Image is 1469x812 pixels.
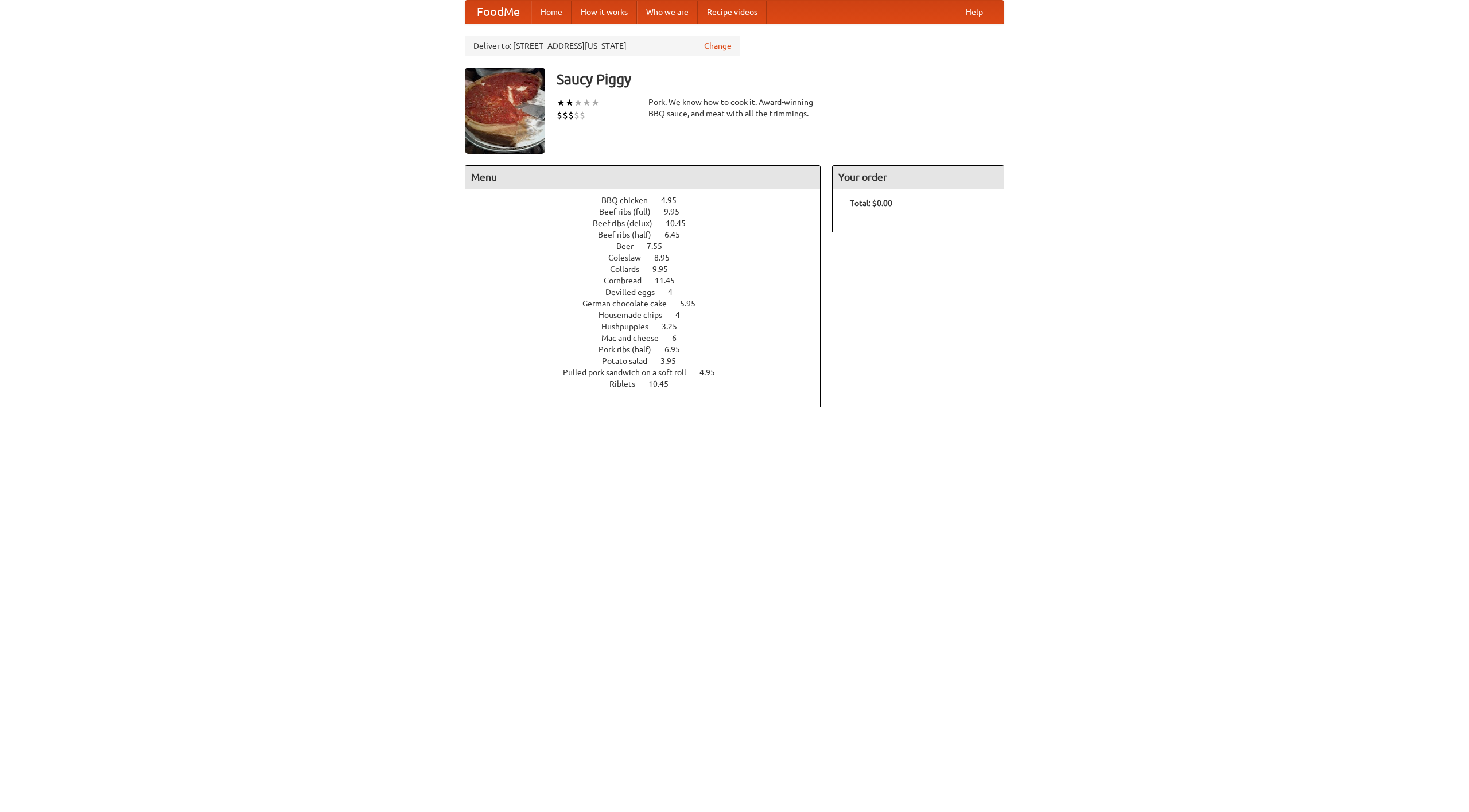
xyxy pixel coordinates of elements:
span: 4.95 [661,196,688,205]
span: Collards [610,265,651,274]
a: Home [531,1,572,24]
span: 3.95 [660,356,687,366]
li: ★ [574,96,582,109]
h3: Saucy Piggy [557,68,1004,91]
a: Potato salad 3.95 [602,356,697,366]
span: Potato salad [602,356,659,366]
span: 4.95 [699,368,726,377]
span: 3.25 [662,322,689,331]
h4: Menu [465,166,820,189]
span: 10.45 [648,379,680,388]
a: Beef ribs (full) 9.95 [599,207,701,216]
li: $ [580,109,585,122]
span: 5.95 [680,299,707,308]
li: $ [557,109,562,122]
li: $ [574,109,580,122]
span: 8.95 [654,253,681,262]
a: BBQ chicken 4.95 [601,196,698,205]
span: 4 [675,310,691,320]
a: Help [957,1,992,24]
span: 10.45 [666,219,697,228]
a: Collards 9.95 [610,265,689,274]
span: Pork ribs (half) [599,345,663,354]
span: 6 [672,333,688,343]
span: Pulled pork sandwich on a soft roll [563,368,698,377]
a: Beer 7.55 [616,242,683,251]
a: FoodMe [465,1,531,24]
span: Hushpuppies [601,322,660,331]
a: Pork ribs (half) 6.95 [599,345,701,354]
b: Total: $0.00 [850,199,892,208]
img: angular.jpg [465,68,545,154]
h4: Your order [833,166,1004,189]
li: $ [568,109,574,122]
a: Housemade chips 4 [599,310,701,320]
li: ★ [565,96,574,109]
a: Recipe videos [698,1,767,24]
span: Mac and cheese [601,333,670,343]
span: Riblets [609,379,647,388]
li: ★ [582,96,591,109]
span: Housemade chips [599,310,674,320]
span: Beef ribs (full) [599,207,662,216]
a: German chocolate cake 5.95 [582,299,717,308]
span: Beer [616,242,645,251]
span: 6.95 [664,345,691,354]
a: Hushpuppies 3.25 [601,322,698,331]
span: 4 [668,287,684,297]
span: German chocolate cake [582,299,678,308]
span: 9.95 [664,207,691,216]
span: 7.55 [647,242,674,251]
a: Cornbread 11.45 [604,276,696,285]
a: Change [704,40,732,52]
a: Beef ribs (delux) 10.45 [593,219,707,228]
a: How it works [572,1,637,24]
span: BBQ chicken [601,196,659,205]
span: 6.45 [664,230,691,239]
div: Pork. We know how to cook it. Award-winning BBQ sauce, and meat with all the trimmings. [648,96,821,119]
li: $ [562,109,568,122]
div: Deliver to: [STREET_ADDRESS][US_STATE] [465,36,740,56]
span: Devilled eggs [605,287,666,297]
a: Riblets 10.45 [609,379,690,388]
a: Who we are [637,1,698,24]
span: Beef ribs (half) [598,230,663,239]
li: ★ [591,96,600,109]
a: Beef ribs (half) 6.45 [598,230,701,239]
li: ★ [557,96,565,109]
a: Mac and cheese 6 [601,333,698,343]
span: Beef ribs (delux) [593,219,664,228]
a: Devilled eggs 4 [605,287,694,297]
span: Cornbread [604,276,653,285]
span: 11.45 [655,276,686,285]
span: 9.95 [652,265,679,274]
a: Pulled pork sandwich on a soft roll 4.95 [563,368,736,377]
span: Coleslaw [608,253,652,262]
a: Coleslaw 8.95 [608,253,691,262]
